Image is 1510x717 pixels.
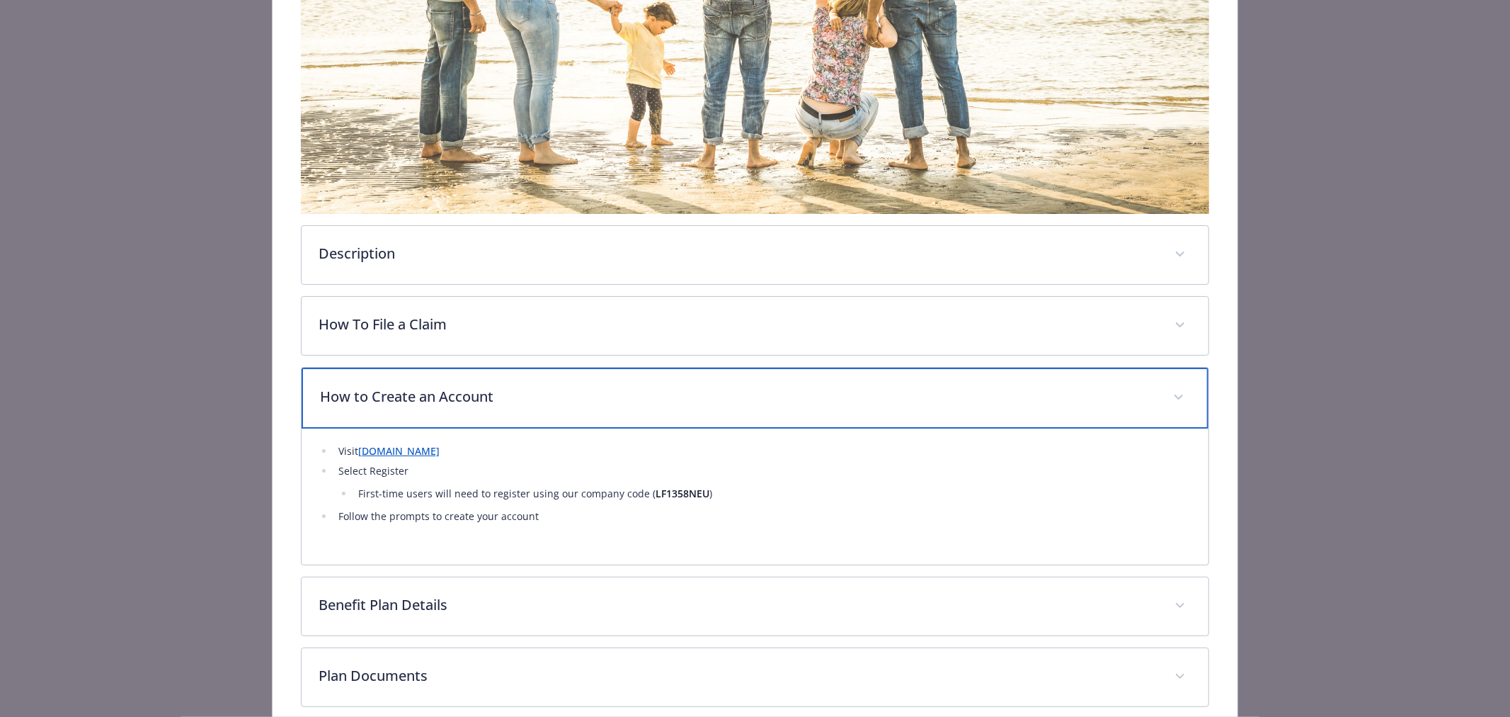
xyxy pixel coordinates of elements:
[334,463,1191,502] li: Select Register
[302,226,1208,284] div: Description
[334,508,1191,525] li: Follow the prompts to create your account
[319,665,1157,687] p: Plan Documents
[319,594,1157,616] p: Benefit Plan Details
[319,243,1157,264] p: Description
[358,444,440,458] a: [DOMAIN_NAME]
[319,314,1157,335] p: How To File a Claim
[302,297,1208,355] div: How To File a Claim
[302,577,1208,636] div: Benefit Plan Details
[656,487,709,500] strong: LF1358NEU
[302,429,1208,565] div: How to Create an Account
[354,485,1191,502] li: First-time users will need to register using our company code ( )
[334,443,1191,460] li: Visit
[320,386,1156,407] p: How to Create an Account
[302,648,1208,706] div: Plan Documents
[302,368,1208,429] div: How to Create an Account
